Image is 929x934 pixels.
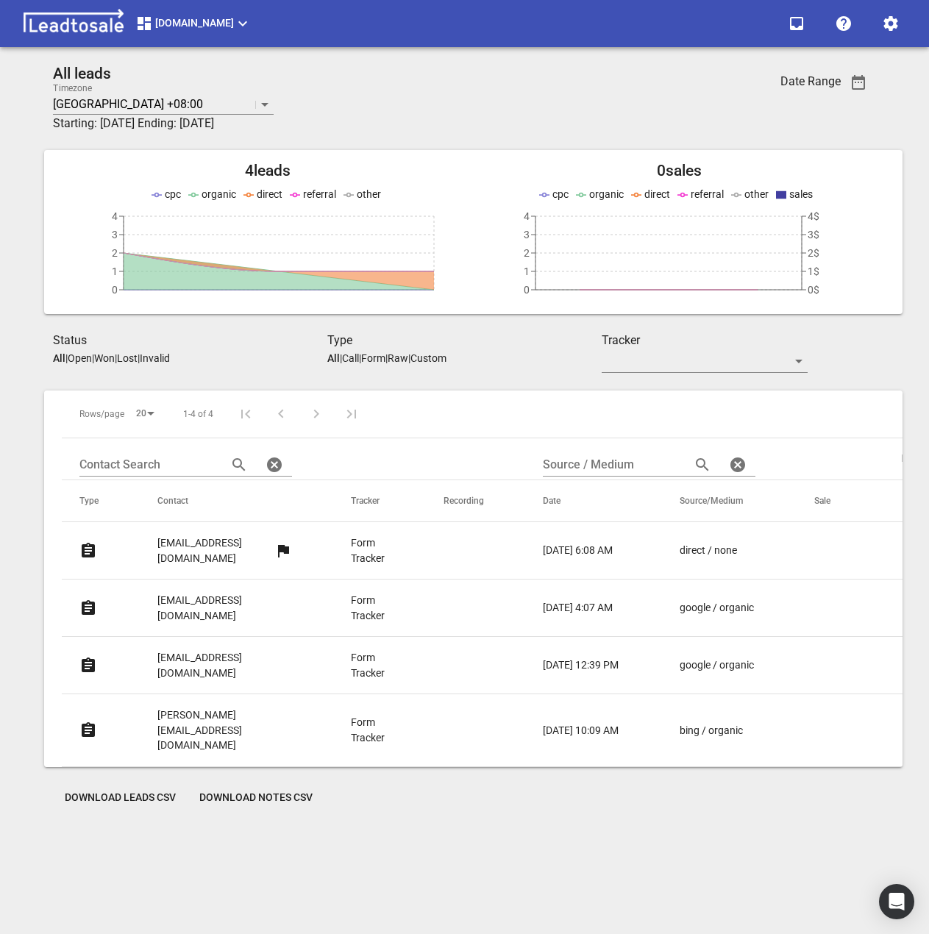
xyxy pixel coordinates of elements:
[62,480,140,522] th: Type
[53,785,188,811] button: Download Leads CSV
[808,265,819,277] tspan: 1$
[351,593,385,623] a: Form Tracker
[129,9,257,38] button: [DOMAIN_NAME]
[388,352,408,364] p: Raw
[351,535,385,566] a: Form Tracker
[680,657,754,673] p: google / organic
[138,352,140,364] span: |
[543,600,613,616] p: [DATE] 4:07 AM
[543,543,613,558] p: [DATE] 6:08 AM
[157,640,292,691] a: [EMAIL_ADDRESS][DOMAIN_NAME]
[426,480,525,522] th: Recording
[808,229,819,240] tspan: 3$
[543,600,621,616] a: [DATE] 4:07 AM
[410,352,446,364] p: Custom
[351,715,385,745] a: Form Tracker
[340,352,342,364] span: |
[543,657,619,673] p: [DATE] 12:39 PM
[808,210,819,222] tspan: 4$
[361,352,385,364] p: Form
[474,162,886,180] h2: 0 sales
[112,247,118,259] tspan: 2
[53,84,92,93] label: Timezone
[808,247,819,259] tspan: 2$
[53,352,65,364] aside: All
[79,408,124,421] span: Rows/page
[543,543,621,558] a: [DATE] 6:08 AM
[680,723,756,738] a: bing / organic
[157,525,274,576] a: [EMAIL_ADDRESS][DOMAIN_NAME]
[662,480,797,522] th: Source/Medium
[524,247,530,259] tspan: 2
[744,188,769,200] span: other
[351,650,385,680] a: Form Tracker
[157,593,292,623] p: [EMAIL_ADDRESS][DOMAIN_NAME]
[691,188,724,200] span: referral
[543,723,619,738] p: [DATE] 10:09 AM
[680,657,756,673] a: google / organic
[53,65,738,83] h2: All leads
[680,600,754,616] p: google / organic
[879,884,914,919] div: Open Intercom Messenger
[303,188,336,200] span: referral
[157,697,292,763] a: [PERSON_NAME][EMAIL_ADDRESS][DOMAIN_NAME]
[543,657,621,673] a: [DATE] 12:39 PM
[68,352,92,364] p: Open
[357,188,381,200] span: other
[65,791,176,805] span: Download Leads CSV
[342,352,359,364] p: Call
[680,600,756,616] a: google / organic
[140,480,333,522] th: Contact
[135,15,252,32] span: [DOMAIN_NAME]
[327,352,340,364] aside: All
[53,115,738,132] h3: Starting: [DATE] Ending: [DATE]
[680,543,756,558] a: direct / none
[165,188,181,200] span: cpc
[112,210,118,222] tspan: 4
[188,785,324,811] button: Download Notes CSV
[680,543,737,558] p: direct / none
[140,352,170,364] p: Invalid
[525,480,662,522] th: Date
[157,535,274,566] p: [EMAIL_ADDRESS][DOMAIN_NAME]
[157,582,292,633] a: [EMAIL_ADDRESS][DOMAIN_NAME]
[333,480,426,522] th: Tracker
[79,542,97,560] svg: Form
[53,96,203,113] p: [GEOGRAPHIC_DATA] +08:00
[112,229,118,240] tspan: 3
[589,188,624,200] span: organic
[53,332,327,349] h3: Status
[65,352,68,364] span: |
[841,65,876,100] button: Date Range
[359,352,361,364] span: |
[257,188,282,200] span: direct
[524,284,530,296] tspan: 0
[202,188,236,200] span: organic
[112,284,118,296] tspan: 0
[274,542,292,560] svg: More than one lead from this user
[199,791,313,805] span: Download Notes CSV
[79,657,97,674] svg: Form
[789,188,813,200] span: sales
[524,210,530,222] tspan: 4
[602,332,808,349] h3: Tracker
[680,723,743,738] p: bing / organic
[79,599,97,617] svg: Form
[524,229,530,240] tspan: 3
[62,162,474,180] h2: 4 leads
[94,352,115,364] p: Won
[183,408,213,421] span: 1-4 of 4
[552,188,569,200] span: cpc
[644,188,670,200] span: direct
[115,352,117,364] span: |
[130,404,160,424] div: 20
[79,721,97,739] svg: Form
[808,284,819,296] tspan: 0$
[543,723,621,738] a: [DATE] 10:09 AM
[157,707,292,753] p: [PERSON_NAME][EMAIL_ADDRESS][DOMAIN_NAME]
[327,332,602,349] h3: Type
[18,9,129,38] img: logo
